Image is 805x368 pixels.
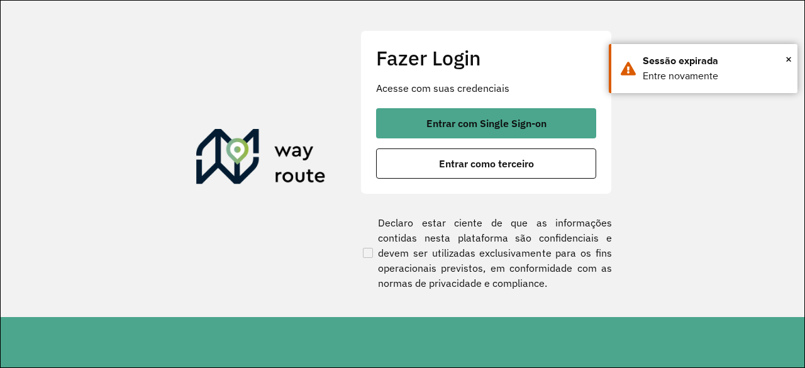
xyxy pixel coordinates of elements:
[360,215,612,291] label: Declaro estar ciente de que as informações contidas nesta plataforma são confidenciais e devem se...
[426,118,547,128] span: Entrar com Single Sign-on
[643,69,788,84] div: Entre novamente
[376,46,596,70] h2: Fazer Login
[376,148,596,179] button: button
[786,50,792,69] span: ×
[786,50,792,69] button: Close
[643,53,788,69] div: Sessão expirada
[376,108,596,138] button: button
[196,129,326,189] img: Roteirizador AmbevTech
[439,159,534,169] span: Entrar como terceiro
[376,81,596,96] p: Acesse com suas credenciais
